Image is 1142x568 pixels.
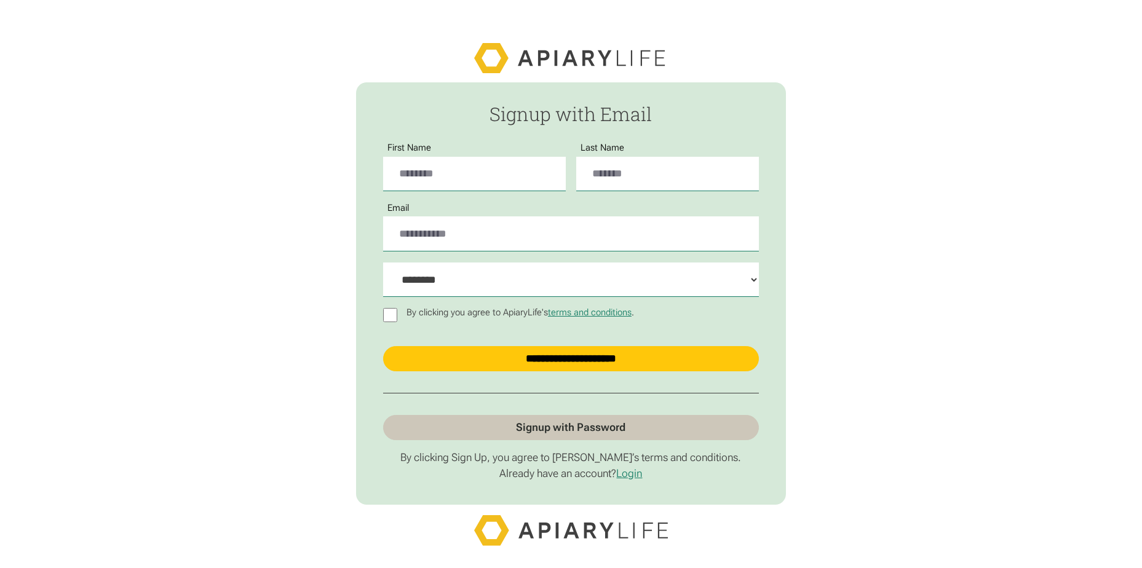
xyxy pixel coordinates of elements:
[383,415,759,440] a: Signup with Password
[383,467,759,481] p: Already have an account?
[576,143,628,152] label: Last Name
[383,104,759,125] h2: Signup with Email
[356,82,785,505] form: Passwordless Signup
[383,143,435,152] label: First Name
[548,307,632,318] a: terms and conditions
[383,203,413,213] label: Email
[616,467,642,479] a: Login
[383,451,759,465] p: By clicking Sign Up, you agree to [PERSON_NAME]’s terms and conditions.
[402,307,638,317] p: By clicking you agree to ApiaryLife's .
